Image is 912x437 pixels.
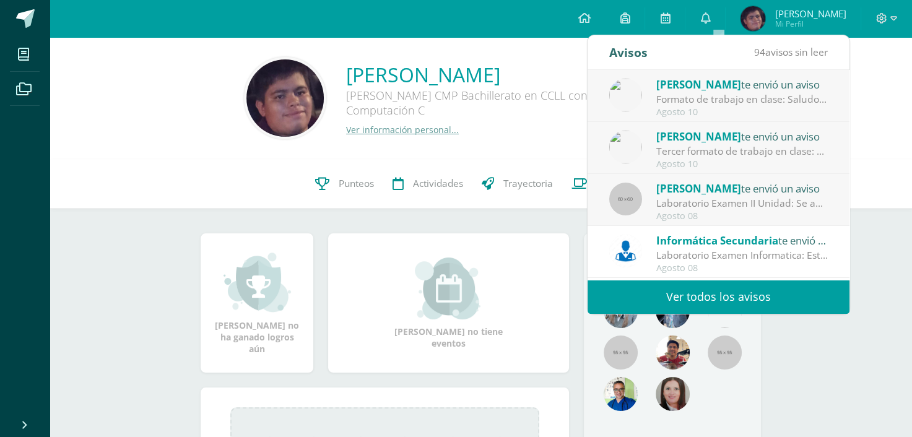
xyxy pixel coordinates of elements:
div: [PERSON_NAME] no ha ganado logros aún [213,251,301,355]
img: 30f1dccd6ab1bd2b289119029a057ecc.png [246,59,324,137]
div: te envió un aviso [656,180,828,196]
div: te envió un aviso [656,128,828,144]
span: avisos sin leer [754,45,828,59]
span: Informática Secundaria [656,233,778,248]
a: Trayectoria [472,159,562,209]
a: Contactos [562,159,649,209]
div: Agosto 10 [656,107,828,118]
span: Punteos [339,177,374,190]
a: Punteos [306,159,383,209]
span: [PERSON_NAME] [656,77,741,92]
span: 94 [754,45,765,59]
span: Trayectoria [503,177,553,190]
span: Mi Perfil [775,19,846,29]
img: 10741f48bcca31577cbcd80b61dad2f3.png [604,377,638,411]
div: Agosto 08 [656,211,828,222]
div: Agosto 10 [656,159,828,170]
a: Ver información personal... [346,124,459,136]
img: achievement_small.png [224,251,291,313]
img: 60x60 [609,183,642,215]
div: Avisos [609,35,648,69]
span: [PERSON_NAME] [656,129,741,144]
a: Actividades [383,159,472,209]
img: 55x55 [708,335,742,370]
img: 6dfd641176813817be49ede9ad67d1c4.png [609,131,642,163]
div: Tercer formato de trabajo en clase: Saludos jóvenes Les comparto el formato de trabajo que estare... [656,144,828,158]
div: Agosto 08 [656,263,828,274]
div: [PERSON_NAME] no tiene eventos [387,257,511,349]
div: Formato de trabajo en clase: Saludos jóvenes Por este medio les comparto el formato de trabajo qu... [656,92,828,106]
img: 6dfd641176813817be49ede9ad67d1c4.png [609,79,642,111]
img: 55x55 [604,335,638,370]
div: Laboratorio Examen II Unidad: Se adjunta el laboratorio examen de la II Unidad para las clases de... [656,196,828,210]
span: [PERSON_NAME] [656,181,741,196]
div: [PERSON_NAME] CMP Bachillerato en CCLL con Orientación en Computación C [346,88,718,124]
div: te envió un aviso [656,232,828,248]
img: 67c3d6f6ad1c930a517675cdc903f95f.png [656,377,690,411]
span: [PERSON_NAME] [775,7,846,20]
img: b91bcb0932fd45efafceb9568748ddf4.png [740,6,765,31]
a: Ver todos los avisos [588,280,849,314]
div: te envió un aviso [656,76,828,92]
div: Laboratorio Examen Informatica: Estimados alumnos se les adjunta los laboratorio examen de la III... [656,248,828,262]
img: 6ed6846fa57649245178fca9fc9a58dd.png [609,235,642,267]
img: event_small.png [415,257,482,319]
a: [PERSON_NAME] [346,61,718,88]
img: 11152eb22ca3048aebc25a5ecf6973a7.png [656,335,690,370]
span: Actividades [413,177,463,190]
